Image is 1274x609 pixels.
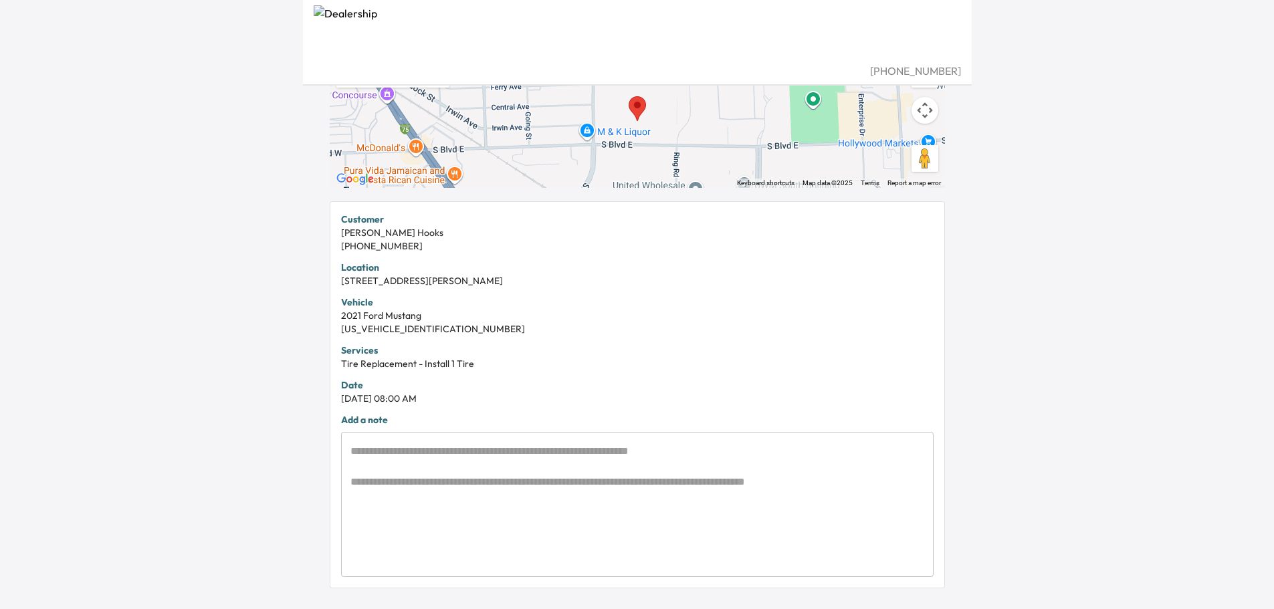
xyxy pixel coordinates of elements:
a: Report a map error [887,179,941,187]
span: Map data ©2025 [803,179,853,187]
a: Open this area in Google Maps (opens a new window) [333,170,377,188]
strong: Customer [341,213,384,225]
div: [PERSON_NAME] Hooks [341,226,934,239]
strong: Services [341,344,378,356]
a: Terms (opens in new tab) [861,179,879,187]
div: [DATE] 08:00 AM [341,392,934,405]
div: [PHONE_NUMBER] [341,239,934,253]
img: Google [333,170,377,188]
strong: Vehicle [341,296,373,308]
strong: Date [341,379,363,391]
div: Tire Replacement - Install 1 Tire [341,357,934,370]
div: [PHONE_NUMBER] [314,63,961,79]
button: Map camera controls [912,97,938,124]
strong: Location [341,261,379,273]
div: 2021 Ford Mustang [341,309,934,322]
button: Drag Pegman onto the map to open Street View [912,145,938,172]
img: Dealership [314,5,961,63]
strong: Add a note [341,414,388,426]
div: [STREET_ADDRESS][PERSON_NAME] [341,274,934,287]
div: [US_VEHICLE_IDENTIFICATION_NUMBER] [341,322,934,336]
button: Keyboard shortcuts [737,178,794,188]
